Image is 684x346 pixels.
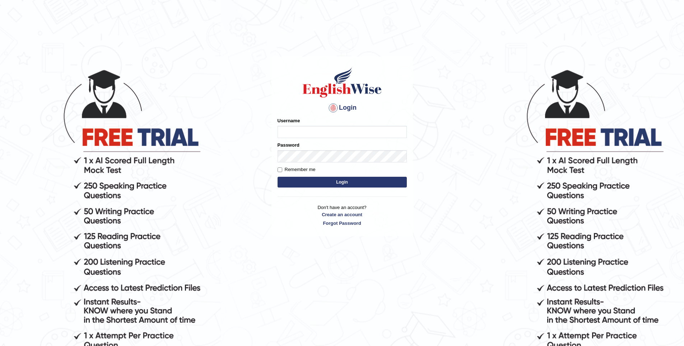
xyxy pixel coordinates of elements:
[278,220,407,227] a: Forgot Password
[278,117,300,124] label: Username
[301,66,383,99] img: Logo of English Wise sign in for intelligent practice with AI
[278,167,282,172] input: Remember me
[278,177,407,188] button: Login
[278,166,316,173] label: Remember me
[278,102,407,114] h4: Login
[278,204,407,226] p: Don't have an account?
[278,211,407,218] a: Create an account
[278,142,299,148] label: Password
